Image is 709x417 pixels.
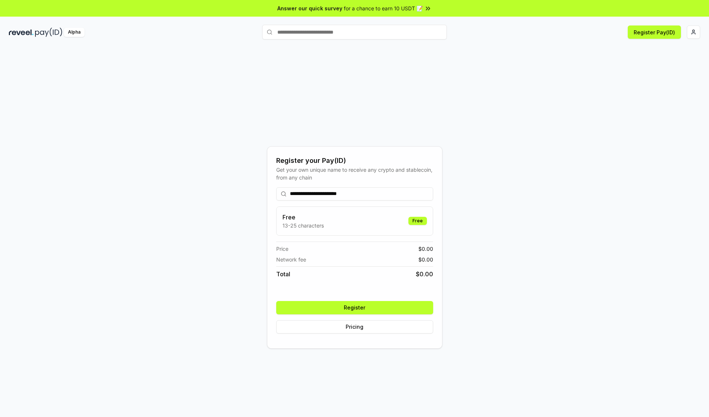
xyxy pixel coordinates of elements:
[276,270,290,278] span: Total
[276,256,306,263] span: Network fee
[344,4,423,12] span: for a chance to earn 10 USDT 📝
[418,245,433,253] span: $ 0.00
[277,4,342,12] span: Answer our quick survey
[418,256,433,263] span: $ 0.00
[408,217,427,225] div: Free
[35,28,62,37] img: pay_id
[276,320,433,334] button: Pricing
[276,155,433,166] div: Register your Pay(ID)
[416,270,433,278] span: $ 0.00
[9,28,34,37] img: reveel_dark
[628,25,681,39] button: Register Pay(ID)
[276,301,433,314] button: Register
[282,222,324,229] p: 13-25 characters
[64,28,85,37] div: Alpha
[276,166,433,181] div: Get your own unique name to receive any crypto and stablecoin, from any chain
[276,245,288,253] span: Price
[282,213,324,222] h3: Free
